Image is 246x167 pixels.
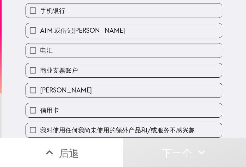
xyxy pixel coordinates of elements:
[26,63,222,77] button: 商业支票账户
[123,138,246,167] button: 下一个
[26,123,222,137] button: 我对使用任何我尚未使用的额外产品和/或服务不感兴趣
[26,103,222,117] button: 信用卡
[26,83,222,97] button: [PERSON_NAME]
[40,7,65,14] font: 手机银行
[40,86,92,94] font: [PERSON_NAME]
[40,106,59,114] font: 信用卡
[40,46,53,54] font: 电汇
[26,43,222,58] button: 电汇
[59,147,79,159] font: 后退
[26,3,222,18] button: 手机银行
[40,26,125,34] font: ATM 或借记[PERSON_NAME]
[40,126,195,134] font: 我对使用任何我尚未使用的额外产品和/或服务不感兴趣
[162,147,192,159] font: 下一个
[26,23,222,37] button: ATM 或借记[PERSON_NAME]
[40,66,78,74] font: 商业支票账户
